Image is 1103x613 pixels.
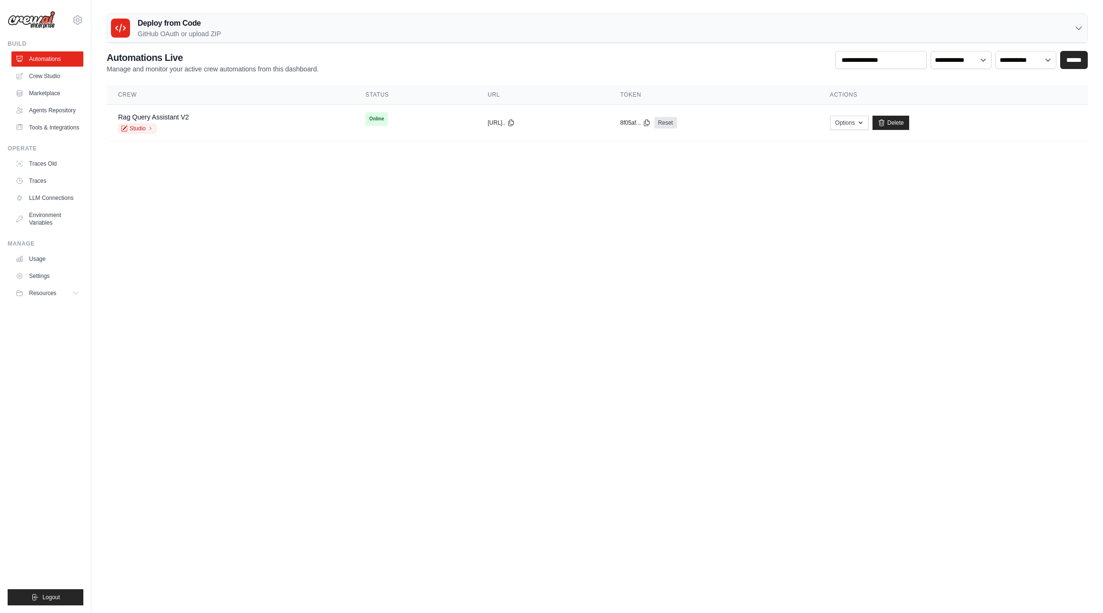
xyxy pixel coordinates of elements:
a: Traces [11,173,83,188]
span: Online [365,112,388,126]
a: Traces Old [11,156,83,171]
a: Agents Repository [11,103,83,118]
a: Automations [11,51,83,67]
div: Operate [8,145,83,152]
th: Token [609,85,818,105]
h3: Deploy from Code [138,18,221,29]
a: Delete [872,116,909,130]
a: Environment Variables [11,208,83,230]
img: Logo [8,11,55,29]
button: 8f05af... [620,119,650,127]
a: Rag Query Assistant V2 [118,113,189,121]
a: Crew Studio [11,69,83,84]
button: Options [830,116,869,130]
a: Marketplace [11,86,83,101]
a: Reset [654,117,677,129]
div: Manage [8,240,83,247]
th: Actions [819,85,1088,105]
div: Build [8,40,83,48]
th: Crew [107,85,354,105]
button: Resources [11,286,83,301]
a: Usage [11,251,83,267]
span: Logout [42,593,60,601]
a: LLM Connections [11,190,83,206]
span: Resources [29,289,56,297]
h2: Automations Live [107,51,319,64]
a: Settings [11,268,83,284]
th: URL [476,85,609,105]
a: Studio [118,124,156,133]
th: Status [354,85,476,105]
button: Logout [8,589,83,605]
a: Tools & Integrations [11,120,83,135]
p: GitHub OAuth or upload ZIP [138,29,221,39]
p: Manage and monitor your active crew automations from this dashboard. [107,64,319,74]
